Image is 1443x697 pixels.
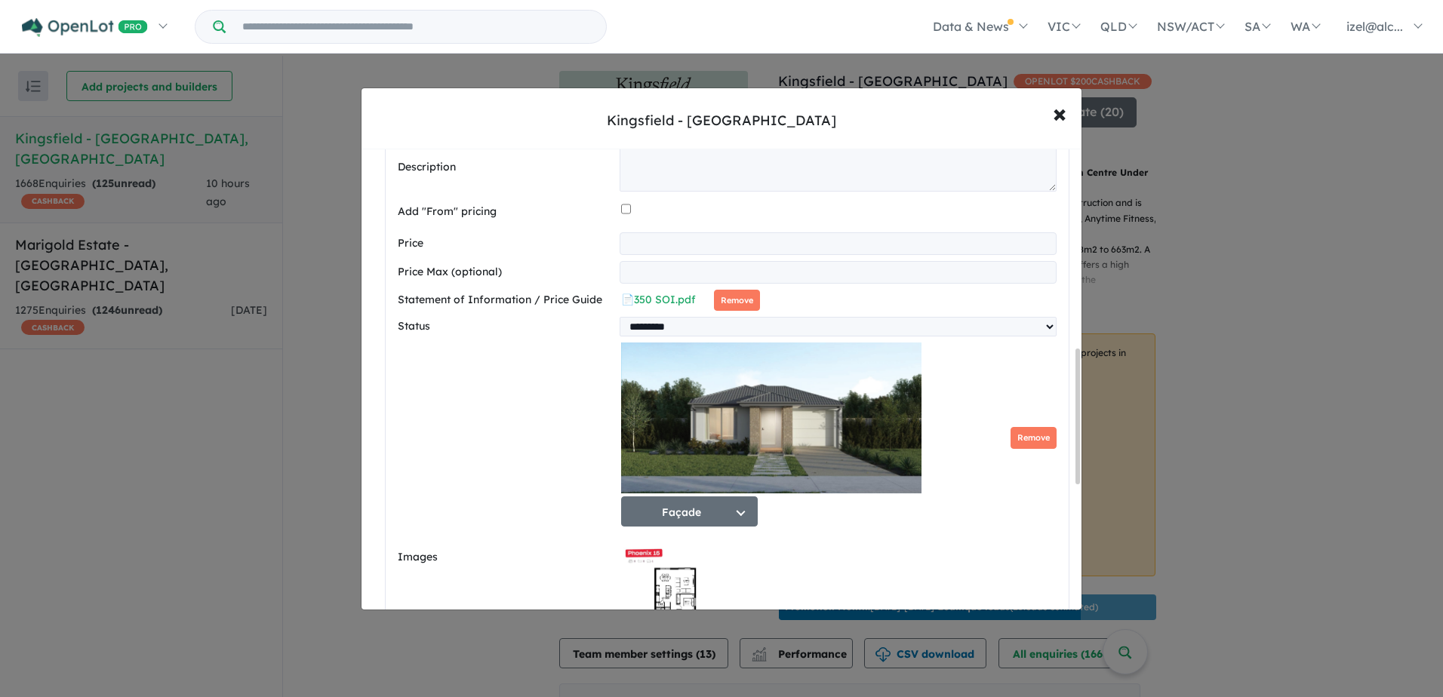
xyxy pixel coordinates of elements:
[1011,427,1057,449] button: Remove
[1346,19,1403,34] span: izel@alc...
[398,548,615,567] label: Images
[229,11,603,43] input: Try estate name, suburb, builder or developer
[22,18,148,37] img: Openlot PRO Logo White
[398,263,614,281] label: Price Max (optional)
[398,203,615,221] label: Add "From" pricing
[621,293,696,306] a: 📄350 SOI.pdf
[398,318,614,336] label: Status
[398,291,615,309] label: Statement of Information / Price Guide
[621,545,736,695] img: Kingsfield - Sunbury - Lot 350 Floorplan
[1053,97,1066,129] span: ×
[398,235,614,253] label: Price
[621,293,696,306] span: 📄 350 SOI.pdf
[621,496,758,527] button: Façade
[607,111,836,130] div: Kingsfield - [GEOGRAPHIC_DATA]
[714,290,760,312] button: Remove
[621,342,921,493] img: Kingsfield - Sunbury - Lot 350 Façade
[398,158,614,177] label: Description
